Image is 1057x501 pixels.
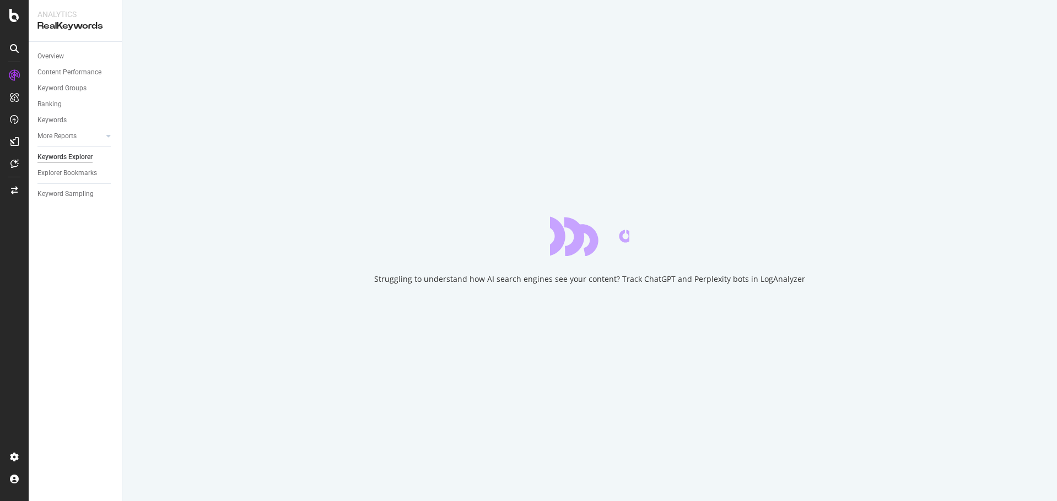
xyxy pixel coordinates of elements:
[37,20,113,32] div: RealKeywords
[37,188,94,200] div: Keyword Sampling
[37,51,64,62] div: Overview
[37,83,87,94] div: Keyword Groups
[37,130,77,142] div: More Reports
[550,216,629,256] div: animation
[37,115,67,126] div: Keywords
[37,188,114,200] a: Keyword Sampling
[37,51,114,62] a: Overview
[37,151,93,163] div: Keywords Explorer
[37,67,101,78] div: Content Performance
[37,67,114,78] a: Content Performance
[37,151,114,163] a: Keywords Explorer
[37,115,114,126] a: Keywords
[37,99,114,110] a: Ranking
[37,167,97,179] div: Explorer Bookmarks
[374,274,805,285] div: Struggling to understand how AI search engines see your content? Track ChatGPT and Perplexity bot...
[37,130,103,142] a: More Reports
[37,99,62,110] div: Ranking
[37,9,113,20] div: Analytics
[37,83,114,94] a: Keyword Groups
[37,167,114,179] a: Explorer Bookmarks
